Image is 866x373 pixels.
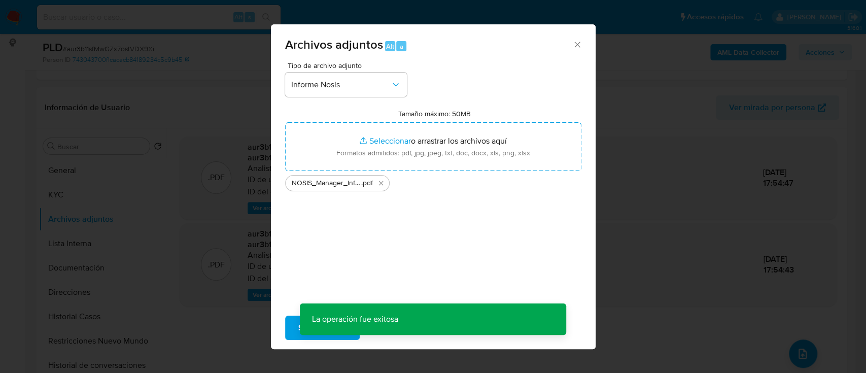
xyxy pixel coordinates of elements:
span: Subir archivo [298,317,347,339]
button: Informe Nosis [285,73,407,97]
span: a [400,42,403,51]
button: Eliminar NOSIS_Manager_InformeIndividual_20399495076_654927_20250812140616.pdf [375,177,387,189]
label: Tamaño máximo: 50MB [398,109,471,118]
span: Archivos adjuntos [285,36,383,53]
span: Informe Nosis [291,80,391,90]
ul: Archivos seleccionados [285,171,581,191]
span: Alt [386,42,394,51]
button: Cerrar [572,40,581,49]
span: Cancelar [377,317,410,339]
span: Tipo de archivo adjunto [288,62,409,69]
button: Subir archivo [285,316,360,340]
p: La operación fue exitosa [300,303,410,335]
span: .pdf [361,178,373,188]
span: NOSIS_Manager_InformeIndividual_20399495076_654927_20250812140616 [292,178,361,188]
